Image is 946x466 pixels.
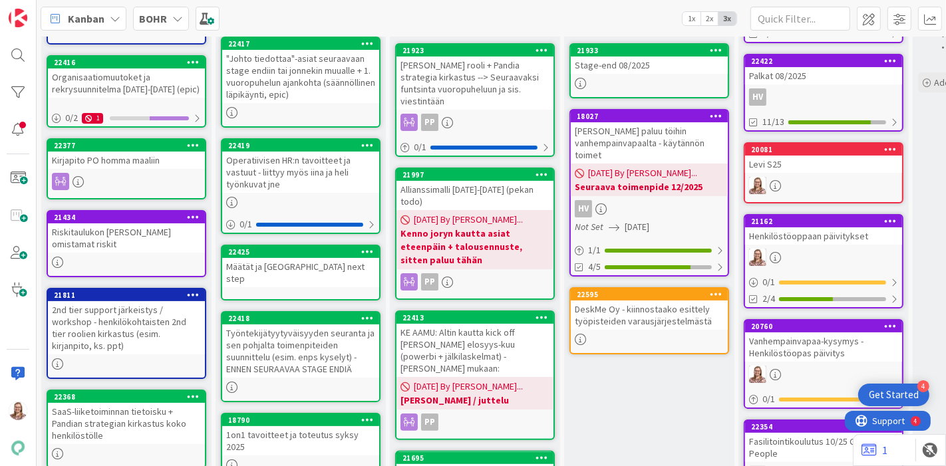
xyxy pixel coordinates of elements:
[402,170,553,179] div: 21997
[48,68,205,98] div: Organisaatiomuutoket ja rekrysuunnitelma [DATE]-[DATE] (epic)
[575,221,603,233] i: Not Set
[396,45,553,110] div: 21923[PERSON_NAME] rooli + Pandia strategia kirkastus --> Seuraavaksi funtsinta vuoropuheluun ja ...
[48,289,205,301] div: 21811
[744,214,903,308] a: 21162Henkilöstöoppaan päivityksetIH0/12/4
[228,415,379,425] div: 18790
[745,88,902,106] div: HV
[222,312,379,378] div: 22418Työntekijätyytyväisyyden seuranta ja sen pohjalta toimenpiteiden suunnittelu (esim. enps kys...
[396,169,553,210] div: 21997Allianssimalli [DATE]-[DATE] (pekan todo)
[222,50,379,103] div: "Johto tiedottaa"-asiat seuraavaan stage endiin tai jonnekin muualle + 1. vuoropuhelun ajankohta ...
[751,145,902,154] div: 20081
[917,380,929,392] div: 4
[82,113,103,124] div: 1
[745,274,902,291] div: 0/1
[400,227,550,267] b: Kenno joryn kautta asiat eteenpäin + talousennuste, sitten paluu tähän
[749,249,766,266] img: IH
[745,227,902,245] div: Henkilöstöoppaan päivitykset
[222,414,379,426] div: 18790
[47,288,206,379] a: 218112nd tier support järkeistys / workshop - henkilökohtaisten 2nd tier roolien kirkastus (esim....
[577,46,728,55] div: 21933
[718,12,736,25] span: 3x
[68,11,104,27] span: Kanban
[762,275,775,289] span: 0 / 1
[396,413,553,431] div: PP
[701,12,718,25] span: 2x
[751,422,902,431] div: 22354
[571,57,728,74] div: Stage-end 08/2025
[222,426,379,455] div: 1on1 tavoitteet ja toteutus syksy 2025
[48,391,205,444] div: 22368SaaS-liiketoiminnan tietoisku + Pandian strategian kirkastus koko henkilöstölle
[751,217,902,226] div: 21162
[762,392,775,406] span: 0 / 1
[402,313,553,322] div: 22413
[221,245,381,300] a: 22425Määtät ja [GEOGRAPHIC_DATA] next step
[414,140,426,154] span: 0 / 1
[421,413,438,431] div: PP
[588,243,601,257] span: 1 / 1
[745,421,902,462] div: 22354Fasilitointikoulutus 10/25 Grape People
[762,292,775,306] span: 2/4
[683,12,701,25] span: 1x
[395,43,555,157] a: 21923[PERSON_NAME] rooli + Pandia strategia kirkastus --> Seuraavaksi funtsinta vuoropuheluun ja ...
[221,138,381,234] a: 22419Operatiivisen HR:n tavoitteet ja vastuut - liittyy myös iina ja heli työnkuvat jne0/1
[222,216,379,233] div: 0/1
[744,142,903,203] a: 20081Levi S25IH
[69,5,73,16] div: 4
[228,314,379,323] div: 22418
[745,366,902,383] div: IH
[745,320,902,332] div: 20760
[396,57,553,110] div: [PERSON_NAME] rooli + Pandia strategia kirkastus --> Seuraavaksi funtsinta vuoropuheluun ja sis. ...
[222,312,379,324] div: 22418
[625,220,649,234] span: [DATE]
[421,273,438,291] div: PP
[396,45,553,57] div: 21923
[745,156,902,173] div: Levi S25
[571,122,728,164] div: [PERSON_NAME] paluu töihin vanhempainvapaalta - käytännön toimet
[414,380,523,394] span: [DATE] By [PERSON_NAME]...
[54,392,205,402] div: 22368
[9,402,27,420] img: IH
[396,169,553,181] div: 21997
[862,442,887,458] a: 1
[744,319,903,409] a: 20760Vanhempainvapaa-kysymys - Henkilöstöopas päivitysIH0/1
[744,54,903,132] a: 22422Palkat 08/2025HV11/13
[221,311,381,402] a: 22418Työntekijätyytyväisyyden seuranta ja sen pohjalta toimenpiteiden suunnittelu (esim. enps kys...
[575,180,724,193] b: Seuraava toimenpide 12/2025
[745,421,902,433] div: 22354
[762,115,784,129] span: 11/13
[9,9,27,27] img: Visit kanbanzone.com
[48,152,205,169] div: Kirjapito PO homma maaliin
[571,110,728,164] div: 18027[PERSON_NAME] paluu töihin vanhempainvapaalta - käytännön toimet
[47,55,206,128] a: 22416Organisaatiomuutoket ja rekrysuunnitelma [DATE]-[DATE] (epic)0/21
[571,289,728,300] div: 22595
[221,37,381,128] a: 22417"Johto tiedottaa"-asiat seuraavaan stage endiin tai jonnekin muualle + 1. vuoropuhelun ajank...
[228,141,379,150] div: 22419
[222,324,379,378] div: Työntekijätyytyväisyyden seuranta ja sen pohjalta toimenpiteiden suunnittelu (esim. enps kyselyt)...
[575,200,592,217] div: HV
[48,140,205,169] div: 22377Kirjapito PO homma maaliin
[395,310,555,440] a: 22413KE AAMU: Altin kautta kick off [PERSON_NAME] elosyys-kuu (powerbi + jälkilaskelmat) - [PERSO...
[571,200,728,217] div: HV
[745,55,902,84] div: 22422Palkat 08/2025
[222,246,379,258] div: 22425
[47,138,206,199] a: 22377Kirjapito PO homma maaliin
[400,394,550,407] b: [PERSON_NAME] / juttelu
[222,152,379,193] div: Operatiivisen HR:n tavoitteet ja vastuut - liittyy myös iina ja heli työnkuvat jne
[745,144,902,156] div: 20081
[571,45,728,57] div: 21933
[48,403,205,444] div: SaaS-liiketoiminnan tietoisku + Pandian strategian kirkastus koko henkilöstölle
[402,46,553,55] div: 21923
[239,217,252,231] span: 0 / 1
[869,388,919,402] div: Get Started
[402,453,553,463] div: 21695
[577,112,728,121] div: 18027
[745,215,902,227] div: 21162
[47,210,206,277] a: 21434Riskitaulukon [PERSON_NAME] omistamat riskit
[396,181,553,210] div: Allianssimalli [DATE]-[DATE] (pekan todo)
[222,140,379,193] div: 22419Operatiivisen HR:n tavoitteet ja vastuut - liittyy myös iina ja heli työnkuvat jne
[569,287,729,354] a: 22595DeskMe Oy - kiinnostaako esittely työpisteiden varausjärjestelmästä
[228,247,379,257] div: 22425
[48,211,205,223] div: 21434
[749,177,766,194] img: IH
[48,110,205,126] div: 0/21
